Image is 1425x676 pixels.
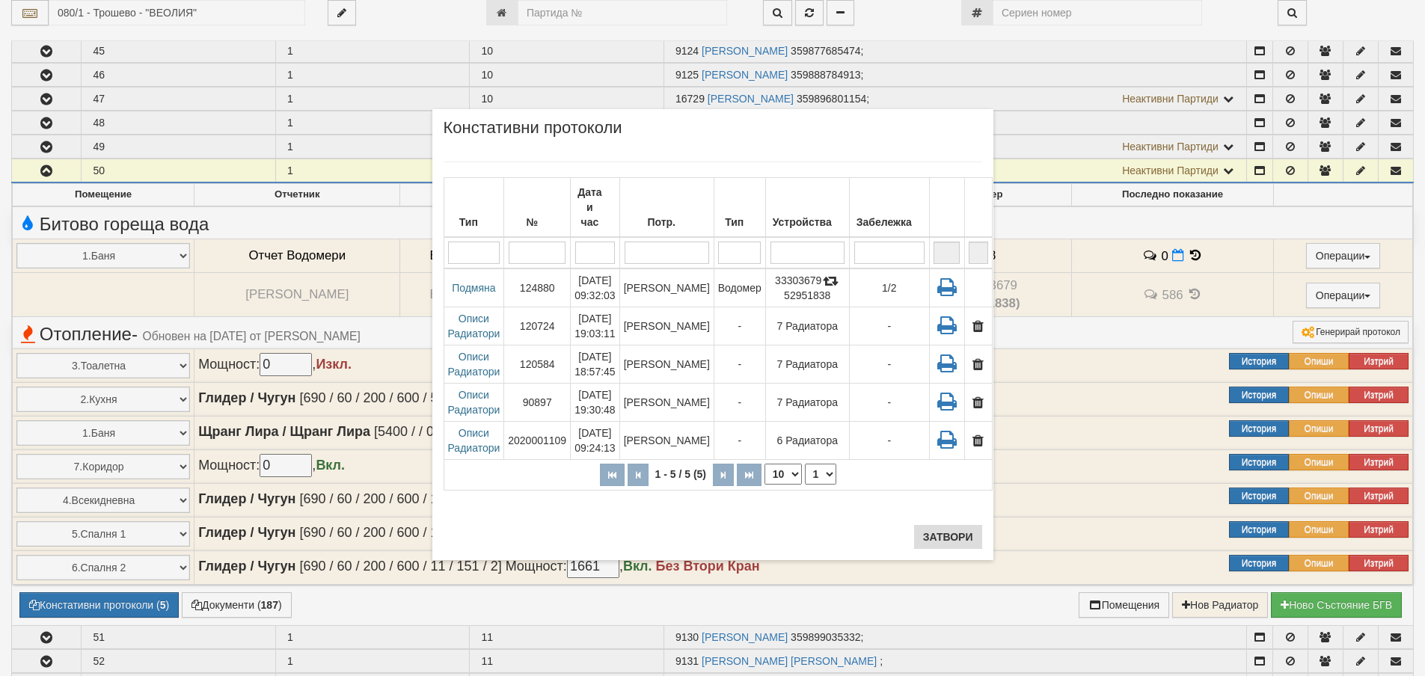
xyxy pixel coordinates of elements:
td: - [849,421,929,459]
td: 7 Радиатора [765,345,849,383]
th: Устройства: No sort applied, activate to apply an ascending sort [765,177,849,237]
td: 90897 [504,383,571,421]
td: [DATE] 19:03:11 [571,307,620,345]
th: Забележка: No sort applied, activate to apply an ascending sort [849,177,929,237]
td: 7 Радиатора [765,307,849,345]
td: Описи Радиатори [444,307,504,345]
th: Тип: No sort applied, activate to apply an ascending sort [444,177,504,237]
div: Тип [448,212,500,233]
td: 124880 [504,268,571,307]
td: - [849,307,929,345]
button: Предишна страница [628,464,649,486]
td: Описи Радиатори [444,421,504,459]
div: Устройства [770,212,845,233]
td: 33303679 52951838 [765,268,849,307]
td: - [849,383,929,421]
div: Дата и час [574,182,616,233]
td: [PERSON_NAME] [619,307,714,345]
td: Подмяна [444,268,504,307]
td: - [714,383,765,421]
td: [PERSON_NAME] [619,421,714,459]
button: Първа страница [600,464,625,486]
td: 6 Радиатора [765,421,849,459]
td: - [714,421,765,459]
td: 120724 [504,307,571,345]
button: Последна страница [737,464,761,486]
td: - [714,345,765,383]
th: Тип: No sort applied, activate to apply an ascending sort [714,177,765,237]
th: : No sort applied, activate to apply an ascending sort [964,177,992,237]
td: - [714,307,765,345]
td: [PERSON_NAME] [619,345,714,383]
td: [DATE] 09:32:03 [571,268,620,307]
div: Потр. [624,212,710,233]
td: - [849,345,929,383]
div: Забележка [854,212,925,233]
th: №: No sort applied, activate to apply an ascending sort [504,177,571,237]
select: Брой редове на страница [764,464,802,485]
td: Описи Радиатори [444,383,504,421]
td: 120584 [504,345,571,383]
td: [DATE] 19:30:48 [571,383,620,421]
td: [PERSON_NAME] [619,268,714,307]
td: 2020001109 [504,421,571,459]
select: Страница номер [805,464,836,485]
th: Потр.: No sort applied, activate to apply an ascending sort [619,177,714,237]
td: [PERSON_NAME] [619,383,714,421]
span: Констативни протоколи [444,120,622,147]
button: Следваща страница [713,464,734,486]
td: Водомер [714,268,765,307]
td: 1/2 [849,268,929,307]
span: 1 - 5 / 5 (5) [652,468,710,480]
td: [DATE] 09:24:13 [571,421,620,459]
td: Описи Радиатори [444,345,504,383]
td: [DATE] 18:57:45 [571,345,620,383]
td: 7 Радиатора [765,383,849,421]
button: Затвори [914,525,982,549]
div: № [508,212,566,233]
th: : No sort applied, sorting is disabled [929,177,964,237]
div: Тип [718,212,761,233]
th: Дата и час: Descending sort applied, activate to apply an ascending sort [571,177,620,237]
